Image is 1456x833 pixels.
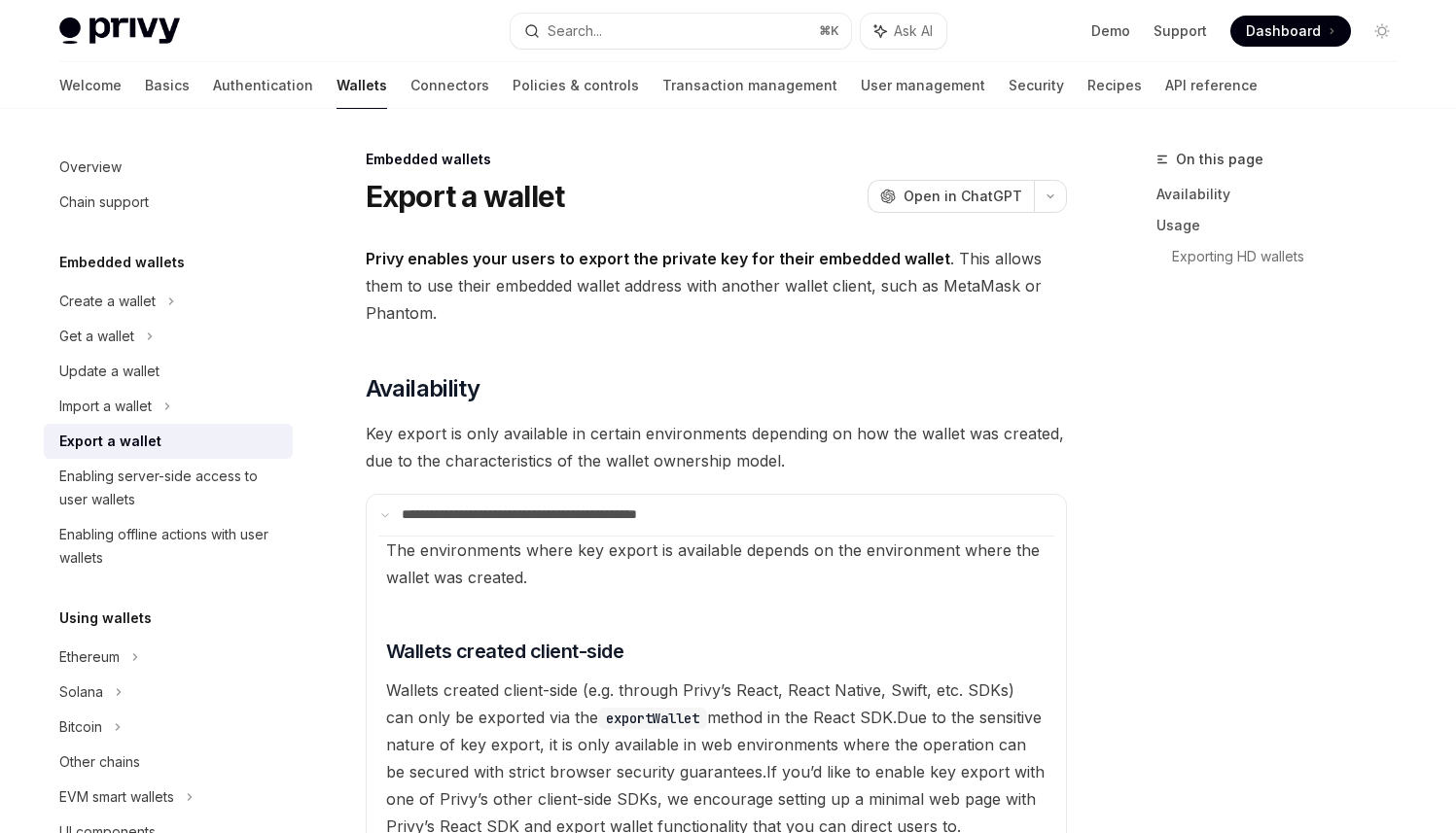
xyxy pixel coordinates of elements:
a: Enabling offline actions with user wallets [44,517,293,575]
div: Enabling offline actions with user wallets [59,523,281,570]
div: EVM smart wallets [59,785,174,809]
div: Import a wallet [59,395,152,418]
div: Ethereum [59,645,120,669]
span: Due to the sensitive nature of key export, it is only available in web environments where the ope... [386,708,1042,781]
a: Export a wallet [44,424,293,459]
span: Open in ChatGPT [904,187,1022,206]
span: On this page [1176,148,1263,171]
a: Usage [1156,210,1413,241]
div: Update a wallet [59,360,160,383]
a: Welcome [59,62,122,109]
a: Basics [145,62,190,109]
button: Toggle dark mode [1367,16,1398,47]
a: Overview [44,150,293,185]
span: ⌘ K [819,23,839,39]
a: Update a wallet [44,354,293,389]
a: Availability [1156,179,1413,210]
div: Search... [548,19,602,43]
span: Availability [366,373,480,404]
a: User management [861,62,985,109]
a: Wallets [337,62,387,109]
span: Dashboard [1246,21,1321,41]
h1: Export a wallet [366,179,565,214]
div: Export a wallet [59,430,161,453]
a: Chain support [44,185,293,220]
a: API reference [1165,62,1258,109]
div: Overview [59,156,122,179]
strong: Privy enables your users to export the private key for their embedded wallet [366,249,950,268]
div: Chain support [59,191,149,214]
a: Support [1154,21,1207,41]
span: The environments where key export is available depends on the environment where the wallet was cr... [386,540,1040,587]
span: Wallets created client-side [386,638,624,665]
a: Enabling server-side access to user wallets [44,459,293,517]
span: Ask AI [894,21,933,41]
span: Wallets created client-side (e.g. through Privy’s React, React Native, Swift, etc. SDKs) can only... [386,680,1014,727]
h5: Using wallets [59,607,152,630]
a: Transaction management [662,62,837,109]
div: Solana [59,680,103,704]
div: Other chains [59,750,140,774]
code: exportWallet [598,708,707,729]
div: Bitcoin [59,715,102,739]
div: Get a wallet [59,325,134,348]
a: Demo [1091,21,1130,41]
div: Enabling server-side access to user wallets [59,465,281,511]
a: Exporting HD wallets [1172,241,1413,272]
button: Search...⌘K [511,14,851,49]
a: Dashboard [1230,16,1351,47]
h5: Embedded wallets [59,251,185,274]
a: Connectors [410,62,489,109]
img: light logo [59,17,180,45]
a: Policies & controls [513,62,639,109]
a: Security [1009,62,1064,109]
a: Recipes [1087,62,1142,109]
button: Open in ChatGPT [868,180,1034,213]
div: Embedded wallets [366,150,1067,169]
a: Authentication [213,62,313,109]
span: Key export is only available in certain environments depending on how the wallet was created, due... [366,420,1067,474]
div: Create a wallet [59,290,156,313]
span: . This allows them to use their embedded wallet address with another wallet client, such as MetaM... [366,245,1067,327]
a: Other chains [44,745,293,780]
button: Ask AI [861,14,946,49]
